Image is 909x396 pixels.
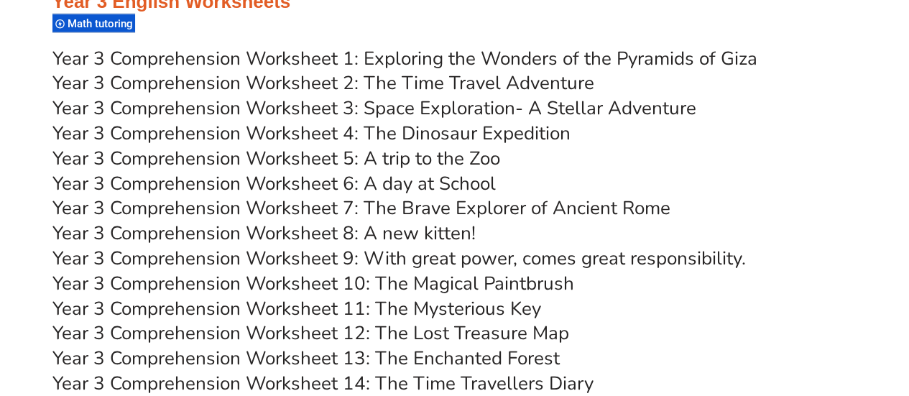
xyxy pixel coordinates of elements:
a: Year 3 Comprehension Worksheet 5: A trip to the Zoo [52,146,500,171]
a: Year 3 Comprehension Worksheet 14: The Time Travellers Diary [52,371,594,396]
a: Year 3 Comprehension Worksheet 2: The Time Travel Adventure [52,70,594,96]
a: Year 3 Comprehension Worksheet 6: A day at School [52,171,496,196]
a: Year 3 Comprehension Worksheet 7: The Brave Explorer of Ancient Rome [52,195,670,221]
iframe: Chat Widget [670,234,909,396]
a: Year 3 Comprehension Worksheet 10: The Magical Paintbrush [52,271,574,296]
a: Year 3 Comprehension Worksheet 4: The Dinosaur Expedition [52,121,571,146]
a: Year 3 Comprehension Worksheet 9: With great power, comes great responsibility. [52,246,746,271]
span: Math tutoring [68,17,137,30]
a: Year 3 Comprehension Worksheet 1: Exploring the Wonders of the Pyramids of Giza [52,46,757,71]
a: Year 3 Comprehension Worksheet 8: A new kitten! [52,221,476,246]
a: Year 3 Comprehension Worksheet 3: Space Exploration- A Stellar Adventure [52,96,696,121]
a: Year 3 Comprehension Worksheet 13: The Enchanted Forest [52,346,560,371]
a: Year 3 Comprehension Worksheet 12: The Lost Treasure Map [52,321,569,346]
div: Math tutoring [52,14,135,33]
a: Year 3 Comprehension Worksheet 11: The Mysterious Key [52,296,541,321]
